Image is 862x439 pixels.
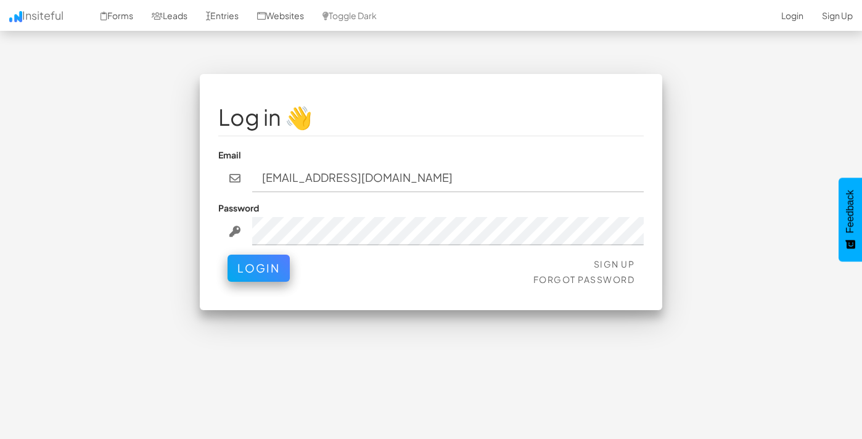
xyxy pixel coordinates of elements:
h1: Log in 👋 [218,105,644,129]
a: Sign Up [594,258,635,269]
img: icon.png [9,11,22,22]
a: Forgot Password [533,274,635,285]
label: Email [218,149,241,161]
label: Password [218,202,259,214]
button: Feedback - Show survey [839,178,862,261]
button: Login [228,255,290,282]
input: john@doe.com [252,164,644,192]
span: Feedback [845,190,856,233]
